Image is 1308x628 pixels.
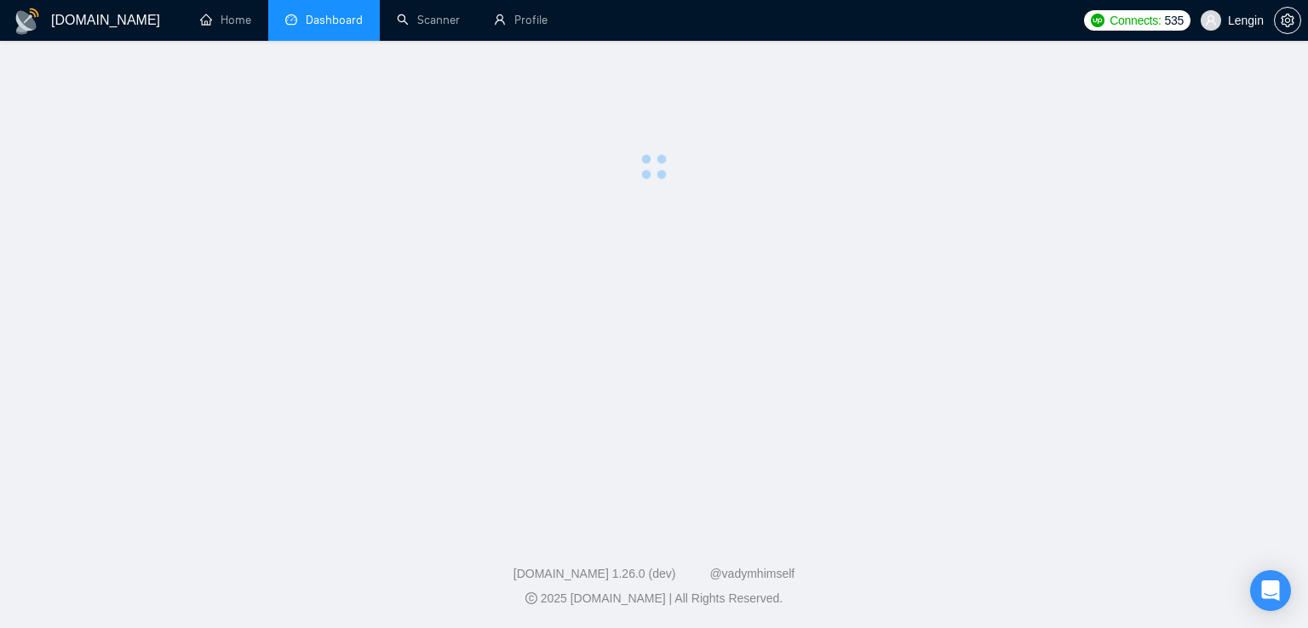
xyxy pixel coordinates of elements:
[1091,14,1104,27] img: upwork-logo.png
[397,13,460,27] a: searchScanner
[1275,14,1300,27] span: setting
[1110,11,1161,30] span: Connects:
[513,567,676,580] a: [DOMAIN_NAME] 1.26.0 (dev)
[285,14,297,26] span: dashboard
[494,13,548,27] a: userProfile
[306,13,363,27] span: Dashboard
[1164,11,1183,30] span: 535
[525,592,537,604] span: copyright
[1250,570,1291,611] div: Open Intercom Messenger
[14,8,41,35] img: logo
[1274,7,1301,34] button: setting
[200,13,251,27] a: homeHome
[709,567,795,580] a: @vadymhimself
[1205,14,1217,26] span: user
[14,590,1294,608] div: 2025 [DOMAIN_NAME] | All Rights Reserved.
[1274,14,1301,27] a: setting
